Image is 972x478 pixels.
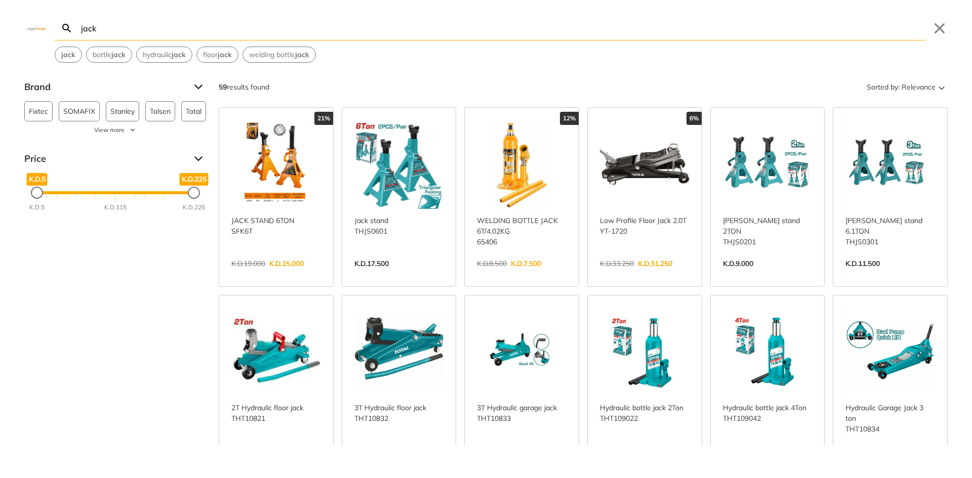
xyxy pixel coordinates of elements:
span: Relevance [902,79,936,95]
div: 12% [560,112,579,125]
strong: jack [295,50,309,59]
span: Stanley [110,102,135,121]
div: Maximum Price [188,187,200,199]
button: Stanley [106,101,139,121]
button: Sorted by:Relevance Sort [865,79,948,95]
div: Suggestion: bottle jack [86,47,132,63]
button: SOMAFIX [59,101,100,121]
span: Brand [24,79,186,95]
span: Tolsen [150,102,171,121]
strong: jack [111,50,126,59]
strong: jack [218,50,232,59]
button: Select suggestion: jack [55,47,82,62]
div: K.D.225 [183,203,205,212]
button: Total [181,101,206,121]
div: Suggestion: welding bottle jack [242,47,316,63]
button: Close [931,20,948,36]
span: SOMAFIX [63,102,95,121]
div: Suggestion: jack [55,47,82,63]
div: K.D.5 [29,203,45,212]
div: Suggestion: hydraulic jack [136,47,192,63]
svg: Search [61,22,73,34]
span: Total [186,102,201,121]
img: Close [24,26,49,30]
button: Select suggestion: floor jack [197,47,238,62]
span: Fixtec [29,102,48,121]
button: Select suggestion: welding bottle jack [243,47,315,62]
div: 6% [686,112,702,125]
strong: 59 [219,82,227,92]
div: results found [219,79,269,95]
button: Select suggestion: bottle jack [87,47,132,62]
span: hydraulic [143,50,186,60]
div: K.D.115 [104,203,127,212]
input: Search… [79,16,925,40]
button: Select suggestion: hydraulic jack [137,47,192,62]
span: welding bottle [249,50,309,60]
div: Minimum Price [31,187,43,199]
span: Price [24,151,186,167]
button: View more [24,125,207,135]
span: View more [94,125,125,135]
span: floor [203,50,232,60]
div: Suggestion: floor jack [196,47,238,63]
strong: jack [172,50,186,59]
strong: jack [61,50,75,59]
div: 21% [314,112,333,125]
button: Fixtec [24,101,53,121]
button: Tolsen [145,101,175,121]
span: bottle [93,50,126,60]
svg: Sort [936,81,948,93]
